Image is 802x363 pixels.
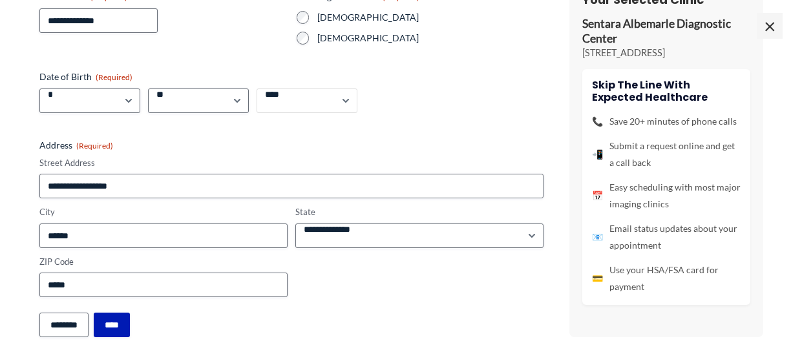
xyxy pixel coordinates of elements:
[592,229,603,245] span: 📧
[592,179,741,213] li: Easy scheduling with most major imaging clinics
[757,13,783,39] span: ×
[317,32,543,45] label: [DEMOGRAPHIC_DATA]
[39,256,288,268] label: ZIP Code
[592,79,741,103] h4: Skip the line with Expected Healthcare
[592,146,603,163] span: 📲
[39,70,132,83] legend: Date of Birth
[582,17,750,47] p: Sentara Albemarle Diagnostic Center
[295,206,543,218] label: State
[96,72,132,82] span: (Required)
[76,141,113,150] span: (Required)
[592,262,741,295] li: Use your HSA/FSA card for payment
[592,113,741,130] li: Save 20+ minutes of phone calls
[592,138,741,171] li: Submit a request online and get a call back
[39,206,288,218] label: City
[39,139,113,152] legend: Address
[592,270,603,287] span: 💳
[317,11,543,24] label: [DEMOGRAPHIC_DATA]
[582,47,750,59] p: [STREET_ADDRESS]
[592,187,603,204] span: 📅
[592,220,741,254] li: Email status updates about your appointment
[39,157,543,169] label: Street Address
[592,113,603,130] span: 📞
